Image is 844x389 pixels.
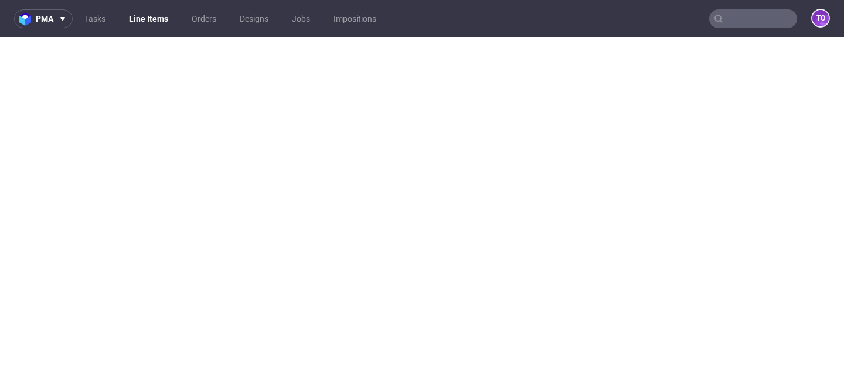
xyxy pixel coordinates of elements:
span: pma [36,15,53,23]
a: Jobs [285,9,317,28]
a: Impositions [326,9,383,28]
img: logo [19,12,36,26]
button: pma [14,9,73,28]
a: Designs [233,9,275,28]
a: Orders [185,9,223,28]
a: Line Items [122,9,175,28]
figcaption: to [812,10,829,26]
a: Tasks [77,9,113,28]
